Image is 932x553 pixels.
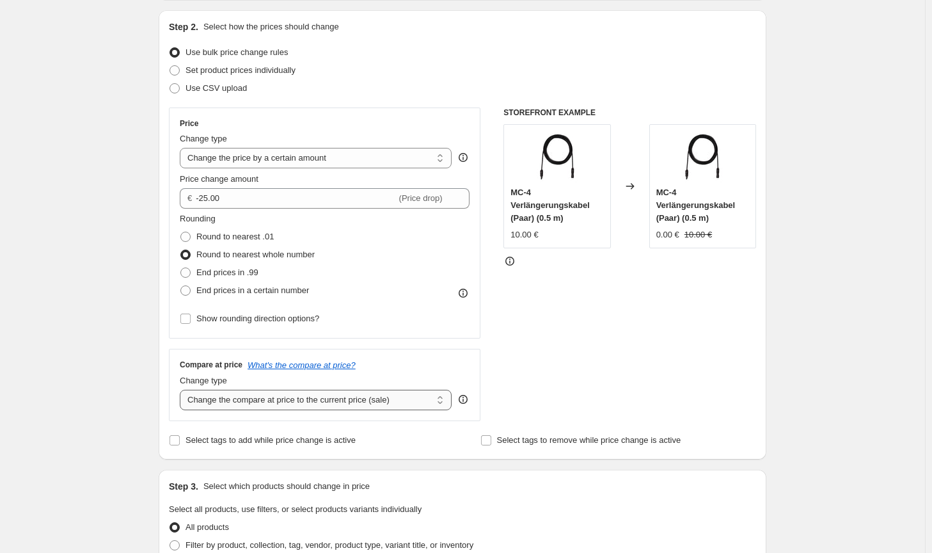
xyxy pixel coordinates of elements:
span: Change type [180,134,227,143]
h2: Step 2. [169,20,198,33]
span: Use CSV upload [186,83,247,93]
span: Rounding [180,214,216,223]
span: Select all products, use filters, or select products variants individually [169,504,422,514]
div: help [457,393,470,406]
span: € [187,193,192,203]
span: Price change amount [180,174,258,184]
span: Filter by product, collection, tag, vendor, product type, variant title, or inventory [186,540,473,550]
img: kabel.3_1_80x.webp [532,131,583,182]
span: (Price drop) [399,193,443,203]
div: 0.00 € [656,228,679,241]
strike: 10.00 € [684,228,712,241]
span: Round to nearest whole number [196,250,315,259]
span: Use bulk price change rules [186,47,288,57]
span: Select tags to remove while price change is active [497,435,681,445]
span: Select tags to add while price change is active [186,435,356,445]
span: Show rounding direction options? [196,314,319,323]
span: Change type [180,376,227,385]
span: End prices in a certain number [196,285,309,295]
p: Select how the prices should change [203,20,339,33]
span: All products [186,522,229,532]
span: Round to nearest .01 [196,232,274,241]
h3: Compare at price [180,360,242,370]
div: help [457,151,470,164]
span: MC-4 Verlängerungskabel (Paar) (0.5 m) [510,188,590,223]
h3: Price [180,118,198,129]
input: -10.00 [196,188,396,209]
span: Set product prices individually [186,65,296,75]
button: What's the compare at price? [248,360,356,370]
span: End prices in .99 [196,268,258,277]
h2: Step 3. [169,480,198,493]
h6: STOREFRONT EXAMPLE [503,108,756,118]
span: MC-4 Verlängerungskabel (Paar) (0.5 m) [656,188,736,223]
img: kabel.3_1_80x.webp [677,131,728,182]
p: Select which products should change in price [203,480,370,493]
div: 10.00 € [510,228,538,241]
